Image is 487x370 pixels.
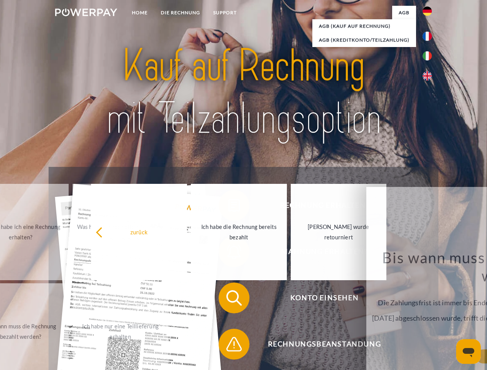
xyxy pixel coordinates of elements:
div: Was habe ich noch offen, ist meine Zahlung eingegangen? [77,222,164,242]
div: Ich habe nur eine Teillieferung erhalten [77,321,164,342]
button: Konto einsehen [219,283,419,313]
img: qb_warning.svg [224,335,244,354]
span: Konto einsehen [230,283,419,313]
a: SUPPORT [207,6,243,20]
img: en [423,71,432,81]
img: title-powerpay_de.svg [74,37,413,148]
img: it [423,51,432,61]
img: fr [423,32,432,41]
a: DIE RECHNUNG [154,6,207,20]
iframe: Schaltfläche zum Öffnen des Messaging-Fensters [456,339,481,364]
button: Rechnungsbeanstandung [219,329,419,360]
div: Ich habe die Rechnung bereits bezahlt [195,222,282,242]
img: qb_search.svg [224,288,244,308]
a: Was habe ich noch offen, ist meine Zahlung eingegangen? [72,184,169,280]
img: de [423,7,432,16]
div: zurück [96,227,182,237]
a: Home [125,6,154,20]
span: Rechnungsbeanstandung [230,329,419,360]
img: logo-powerpay-white.svg [55,8,117,16]
a: AGB (Kauf auf Rechnung) [312,19,416,33]
a: AGB (Kreditkonto/Teilzahlung) [312,33,416,47]
div: [PERSON_NAME] wurde retourniert [295,222,382,242]
a: agb [392,6,416,20]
